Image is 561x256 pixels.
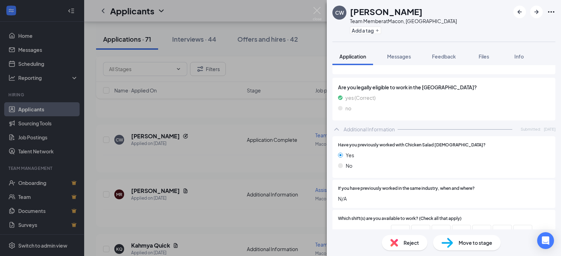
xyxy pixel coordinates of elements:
[459,239,492,247] span: Move to stage
[346,162,352,169] span: No
[435,229,447,236] span: Tue
[332,125,341,133] svg: ChevronUp
[387,53,411,60] span: Messages
[350,18,457,25] div: Team Member at Macon, [GEOGRAPHIC_DATA]
[338,83,550,91] span: Are you legally eligible to work in the [GEOGRAPHIC_DATA]?
[537,232,554,249] div: Open Intercom Messenger
[521,126,541,132] span: Submitted:
[455,229,468,236] span: Wed
[364,228,373,236] span: Day
[496,229,509,236] span: Fri
[375,28,379,33] svg: Plus
[345,94,376,102] span: yes (Correct)
[344,126,395,133] div: Additional Information
[346,151,354,159] span: Yes
[515,8,524,16] svg: ArrowLeftNew
[338,142,486,148] span: Have you previously worked with Chicken Salad [DEMOGRAPHIC_DATA]?
[514,53,524,60] span: Info
[532,8,541,16] svg: ArrowRight
[544,126,555,132] span: [DATE]
[513,6,526,18] button: ArrowLeftNew
[479,53,489,60] span: Files
[350,27,381,34] button: PlusAdd a tag
[350,6,423,18] h1: [PERSON_NAME]
[516,229,529,236] span: Sat
[414,229,427,236] span: Mon
[432,53,456,60] span: Feedback
[530,6,543,18] button: ArrowRight
[338,215,461,222] span: Which shift(s) are you available to work? (Check all that apply)
[547,8,555,16] svg: Ellipses
[404,239,419,247] span: Reject
[338,185,475,192] span: If you have previously worked in the same industry, when and where?
[475,229,488,236] span: Thu
[338,195,550,202] span: N/A
[345,104,351,112] span: no
[394,229,407,236] span: Sun
[335,9,344,16] div: CW
[339,53,366,60] span: Application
